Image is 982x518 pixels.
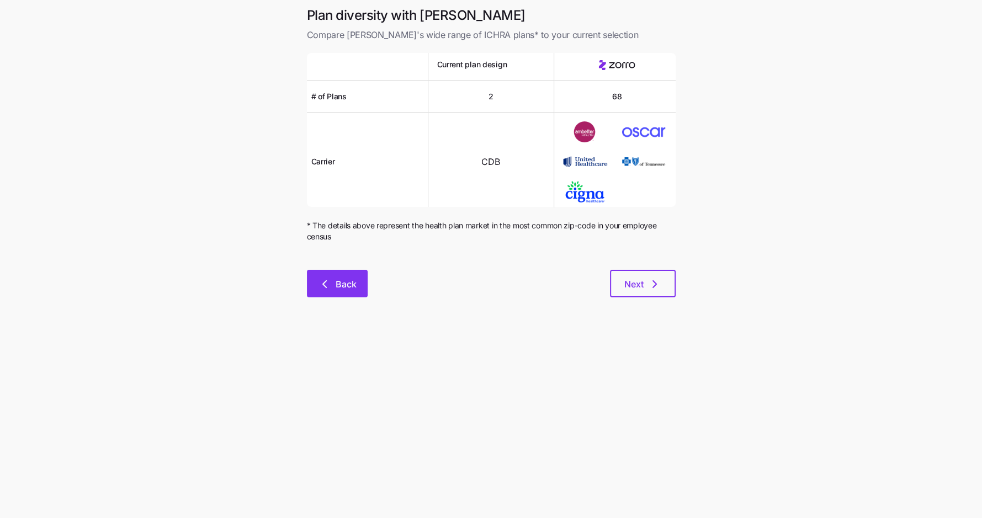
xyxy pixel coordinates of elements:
img: Carrier [563,181,607,202]
span: Compare [PERSON_NAME]'s wide range of ICHRA plans* to your current selection [307,28,676,42]
span: Next [624,277,644,291]
span: Back [336,277,357,291]
span: CDB [481,155,500,169]
span: Current plan design [437,59,507,70]
span: 68 [612,91,622,102]
img: Carrier [622,121,666,142]
button: Next [610,270,676,297]
span: # of Plans [311,91,347,102]
button: Back [307,270,368,297]
span: Carrier [311,156,335,167]
span: * The details above represent the health plan market in the most common zip-code in your employee... [307,220,676,243]
img: Carrier [563,121,607,142]
span: 2 [489,91,493,102]
img: Carrier [563,151,607,172]
img: Carrier [622,151,666,172]
h1: Plan diversity with [PERSON_NAME] [307,7,676,24]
